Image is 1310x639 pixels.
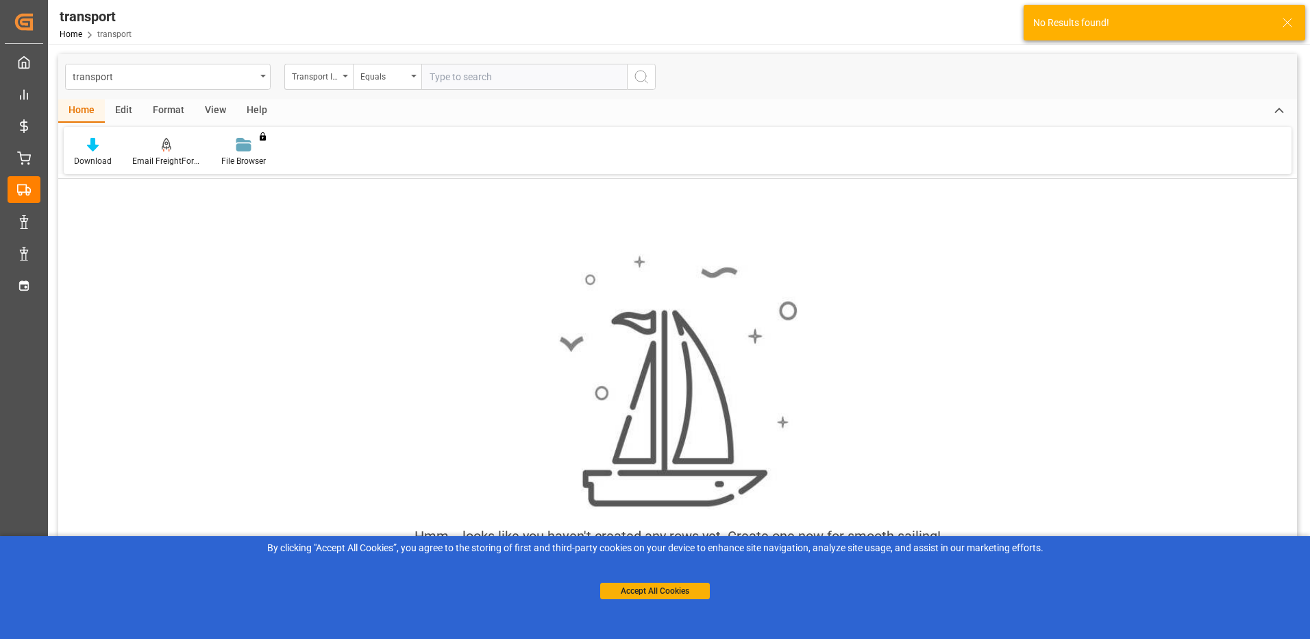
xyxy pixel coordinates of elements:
input: Type to search [421,64,627,90]
div: Help [236,99,277,123]
div: Transport ID Logward [292,67,338,83]
div: transport [73,67,256,84]
div: Edit [105,99,143,123]
button: Accept All Cookies [600,583,710,599]
div: Download [74,155,112,167]
div: By clicking "Accept All Cookies”, you agree to the storing of first and third-party cookies on yo... [10,541,1300,555]
img: smooth_sailing.jpeg [558,254,798,509]
button: search button [627,64,656,90]
div: Equals [360,67,407,83]
div: No Results found! [1033,16,1269,30]
div: Home [58,99,105,123]
button: open menu [65,64,271,90]
button: open menu [353,64,421,90]
div: transport [60,6,132,27]
div: View [195,99,236,123]
button: open menu [284,64,353,90]
div: Hmm... looks like you haven't created any rows yet. Create one now for smooth sailing! [415,526,941,546]
a: Home [60,29,82,39]
div: Email FreightForwarders [132,155,201,167]
div: Format [143,99,195,123]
